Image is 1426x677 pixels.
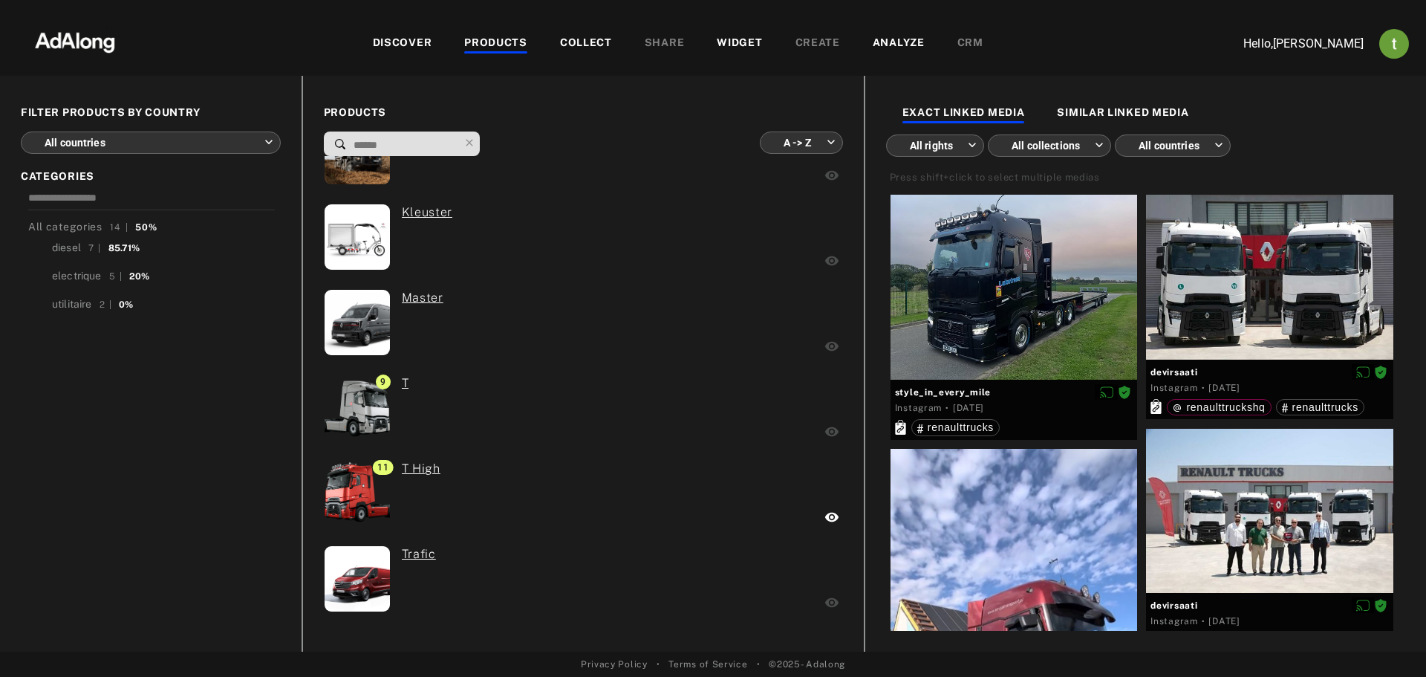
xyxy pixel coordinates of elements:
p: Hello, [PERSON_NAME] [1215,35,1364,53]
div: All countries [34,123,273,162]
span: © 2025 - Adalong [769,658,845,671]
div: utilitaire [52,297,92,312]
div: 0% [119,298,133,311]
img: p042251.jpg [308,290,406,355]
div: PRODUCTS [464,35,527,53]
div: CRM [957,35,983,53]
div: renaulttrucks [1282,402,1358,412]
span: CATEGORIES [21,169,281,184]
div: Press shift+click to select multiple medias [890,170,1100,185]
button: Disable diffusion on this media [1095,384,1118,400]
a: Privacy Policy [581,658,648,671]
img: p038786_0.png [312,375,403,441]
span: style_in_every_mile [895,386,1133,399]
div: EXACT LINKED MEDIA [902,105,1025,123]
div: WIDGET [717,35,762,53]
button: Disable diffusion on this media [1352,364,1374,380]
img: ACg8ocJj1Mp6hOb8A41jL1uwSMxz7God0ICt0FEFk954meAQ=s96-c [1379,29,1409,59]
div: COLLECT [560,35,612,53]
div: Instagram [1150,381,1197,395]
span: · [1202,382,1205,394]
div: DISCOVER [373,35,432,53]
img: p042354.png [308,546,406,612]
span: devirsaati [1150,599,1389,612]
span: renaulttrucks [1292,401,1358,413]
time: 2025-09-20T07:55:59.000Z [953,403,984,413]
div: Instagram [1150,615,1197,628]
span: renaulttruckshq [1186,401,1265,413]
div: 20% [129,270,149,283]
div: 14 | [110,221,128,234]
span: Rights agreed [1118,386,1131,397]
div: All collections [1001,126,1104,165]
div: 50% [135,221,157,234]
div: SHARE [645,35,685,53]
div: CREATE [795,35,840,53]
time: 2025-09-16T11:03:37.000Z [1208,383,1240,393]
div: ANALYZE [873,35,925,53]
div: 85.71% [108,242,140,255]
a: (ada-renaulttrucksfrance-12) Master: [402,289,443,307]
svg: Exact products linked [1150,399,1162,414]
span: Rights agreed [1374,366,1387,377]
div: diesel [52,240,81,256]
div: renaulttrucks [917,422,994,433]
img: 63233d7d88ed69de3c212112c67096b6.png [10,19,140,63]
a: Terms of Service [668,658,747,671]
div: 2 | [100,298,112,311]
span: · [1202,615,1205,627]
div: electrique [52,268,102,284]
div: SIMILAR LINKED MEDIA [1057,105,1188,123]
span: FILTER PRODUCTS BY COUNTRY [21,105,281,120]
div: All countries [1128,126,1223,165]
div: All categories [28,219,157,235]
button: Account settings [1375,25,1413,62]
div: All rights [899,126,977,165]
div: 5 | [109,270,123,283]
a: (ada-renaulttrucksfrance-11) Trafic: [402,545,436,563]
a: (ada-renaulttrucksfrance-1) T: [402,375,409,392]
span: 9 [376,375,391,389]
div: 7 | [88,242,101,255]
span: devirsaati [1150,366,1389,379]
iframe: Chat Widget [1352,606,1426,677]
div: A -> Z [773,123,836,162]
svg: Exact products linked [895,420,906,435]
button: Disable diffusion on this media [1352,597,1374,613]
img: p038718_0.png [312,461,403,526]
span: renaulttrucks [928,421,994,433]
span: • [657,658,660,671]
span: • [757,658,761,671]
span: · [945,402,949,414]
span: Rights agreed [1374,600,1387,610]
time: 2025-09-16T11:03:37.000Z [1208,616,1240,626]
span: PRODUCTS [324,105,843,120]
a: (ada-renaulttrucksfrance-14) Kleuster: [402,204,453,221]
a: (ada-renaulttrucksfrance-2) T High: [402,460,440,478]
span: 11 [373,460,393,475]
div: renaulttruckshq [1173,402,1265,412]
img: dry%20cell%20kleuster.png.webp [319,204,394,270]
div: Instagram [895,401,942,415]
